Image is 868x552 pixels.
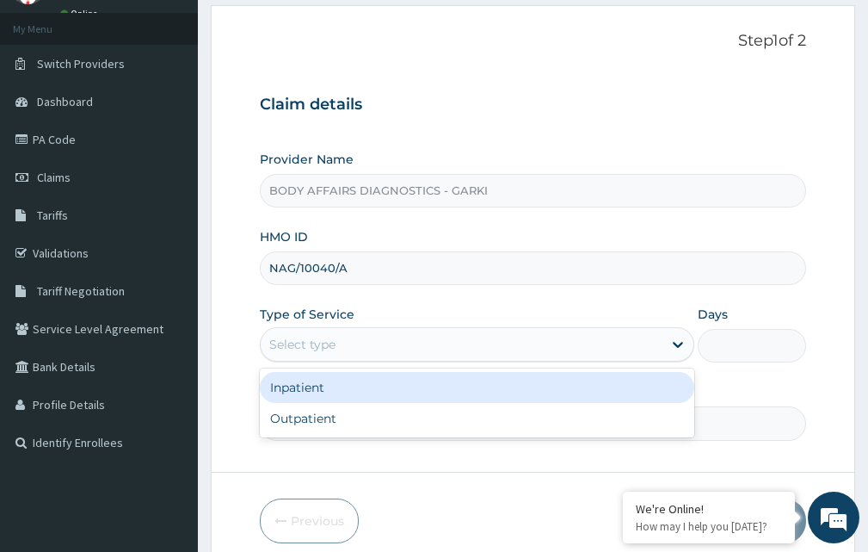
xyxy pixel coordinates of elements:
[698,306,728,323] label: Days
[636,501,782,517] div: We're Online!
[260,306,354,323] label: Type of Service
[282,9,323,50] div: Minimize live chat window
[37,208,68,223] span: Tariffs
[9,369,328,429] textarea: Type your message and hit 'Enter'
[269,336,336,353] div: Select type
[260,32,806,51] p: Step 1 of 2
[100,166,237,340] span: We're online!
[260,372,694,403] div: Inpatient
[32,86,70,129] img: d_794563401_company_1708531726252_794563401
[260,228,308,245] label: HMO ID
[60,8,102,20] a: Online
[37,283,125,299] span: Tariff Negotiation
[260,151,354,168] label: Provider Name
[260,96,806,115] h3: Claim details
[37,56,125,71] span: Switch Providers
[260,251,806,285] input: Enter HMO ID
[89,96,289,119] div: Chat with us now
[260,499,359,543] button: Previous
[636,519,782,534] p: How may I help you today?
[260,403,694,434] div: Outpatient
[37,94,93,109] span: Dashboard
[37,170,71,185] span: Claims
